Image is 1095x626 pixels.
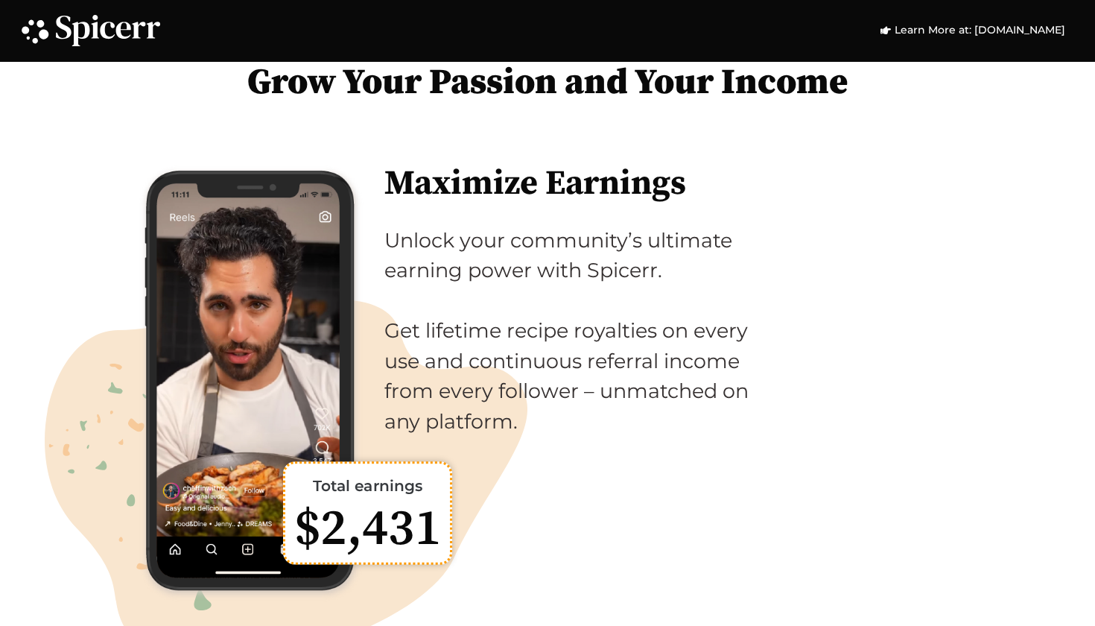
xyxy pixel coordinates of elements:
[247,60,848,105] b: Grow Your Passion and Your Income
[384,165,761,203] h2: Maximize Earnings
[891,22,1065,38] span: Learn More at: [DOMAIN_NAME]
[878,22,1066,38] a: Learn More at: [DOMAIN_NAME]
[384,226,761,437] div: Unlock your community’s ultimate earning power with Spicerr. Get lifetime recipe royalties on eve...
[320,505,441,555] span: 2,431
[294,505,320,555] span: $
[131,160,369,607] img: A person wearing an apron presents a plate of grilled food in a cooking video displayed on a smar...
[294,467,441,505] div: Total earnings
